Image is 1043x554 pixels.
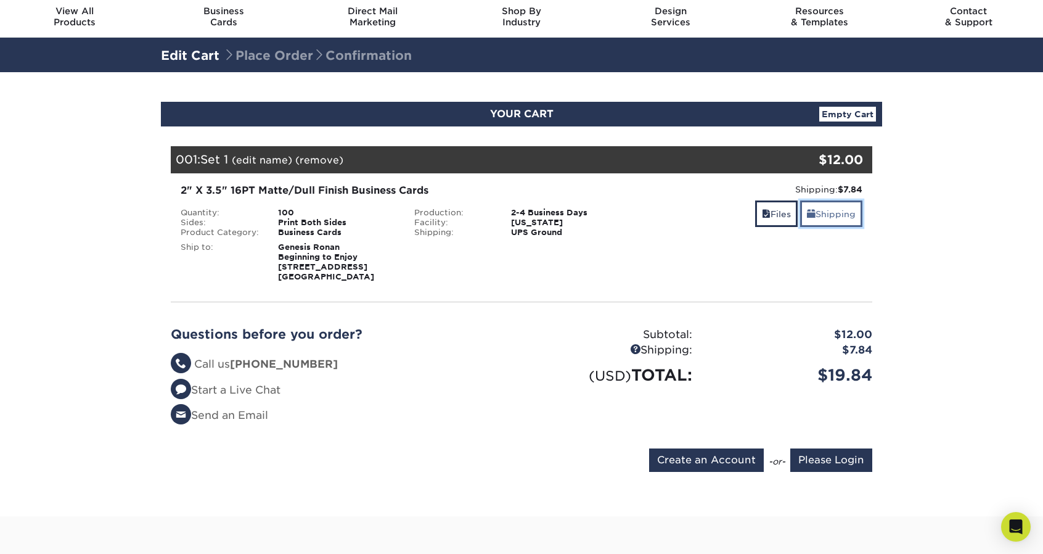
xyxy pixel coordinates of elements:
[596,6,745,17] span: Design
[171,242,269,282] div: Ship to:
[171,228,269,238] div: Product Category:
[149,6,298,17] span: Business
[232,154,292,166] a: (edit name)
[161,48,219,63] a: Edit Cart
[502,218,638,228] div: [US_STATE]
[807,209,816,219] span: shipping
[521,342,701,358] div: Shipping:
[405,208,502,218] div: Production:
[755,151,863,169] div: $12.00
[298,6,447,28] div: Marketing
[278,242,374,281] strong: Genesis Ronan Beginning to Enjoy [STREET_ADDRESS] [GEOGRAPHIC_DATA]
[790,449,872,472] input: Please Login
[200,152,228,166] span: Set 1
[894,6,1043,17] span: Contact
[589,368,631,384] small: (USD)
[149,6,298,28] div: Cards
[298,6,447,17] span: Direct Mail
[171,327,512,342] h2: Questions before you order?
[521,363,701,387] div: TOTAL:
[745,6,894,17] span: Resources
[745,6,894,28] div: & Templates
[447,6,596,17] span: Shop By
[649,449,764,472] input: Create an Account
[171,409,268,421] a: Send an Email
[223,48,412,63] span: Place Order Confirmation
[769,457,785,466] em: -or-
[171,218,269,228] div: Sides:
[447,6,596,28] div: Industry
[755,201,798,227] a: Files
[647,183,862,196] div: Shipping:
[762,209,771,219] span: files
[838,184,862,194] strong: $7.84
[521,327,701,343] div: Subtotal:
[1001,512,1031,542] div: Open Intercom Messenger
[269,218,405,228] div: Print Both Sides
[596,6,745,28] div: Services
[230,358,338,370] strong: [PHONE_NUMBER]
[171,208,269,218] div: Quantity:
[171,384,280,396] a: Start a Live Chat
[171,357,512,373] li: Call us
[405,218,502,228] div: Facility:
[701,342,881,358] div: $7.84
[819,107,876,122] a: Empty Cart
[701,327,881,343] div: $12.00
[171,146,755,173] div: 001:
[269,228,405,238] div: Business Cards
[894,6,1043,28] div: & Support
[181,183,629,198] div: 2" X 3.5" 16PT Matte/Dull Finish Business Cards
[490,108,554,120] span: YOUR CART
[295,154,343,166] a: (remove)
[701,363,881,387] div: $19.84
[502,228,638,238] div: UPS Ground
[502,208,638,218] div: 2-4 Business Days
[800,201,862,227] a: Shipping
[405,228,502,238] div: Shipping:
[269,208,405,218] div: 100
